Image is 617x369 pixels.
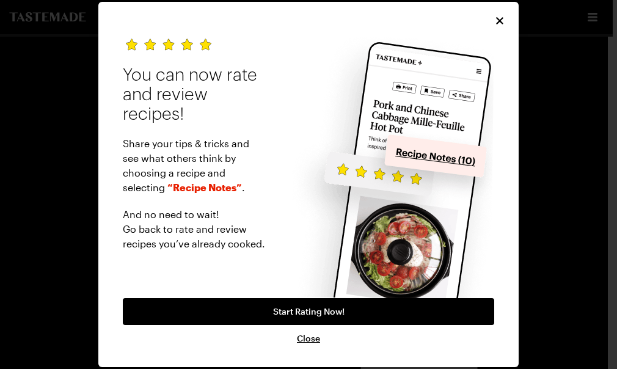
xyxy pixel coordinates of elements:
[493,14,506,27] button: Close
[273,305,345,318] span: Start Rating Now!
[297,332,320,345] button: Close
[123,65,266,124] h2: You can now rate and review recipes!
[123,298,494,325] a: Start Rating Now!
[123,207,266,251] p: And no need to wait! Go back to rate and review recipes you’ve already cooked.
[167,181,242,193] span: “Recipe Notes”
[123,136,266,195] p: Share your tips & tricks and see what others think by choosing a recipe and selecting .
